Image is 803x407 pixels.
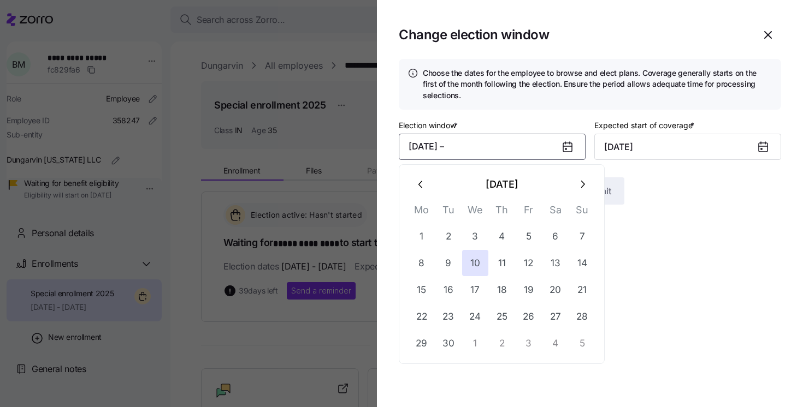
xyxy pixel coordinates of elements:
button: 18 September 2025 [489,277,515,303]
h1: Change election window [399,26,549,43]
button: 2 October 2025 [489,330,515,356]
button: 25 September 2025 [489,303,515,330]
button: 30 September 2025 [435,330,462,356]
button: 3 September 2025 [462,223,488,249]
button: 23 September 2025 [435,303,462,330]
button: 26 September 2025 [516,303,542,330]
th: We [462,202,488,223]
th: Tu [435,202,462,223]
h4: Choose the dates for the employee to browse and elect plans. Coverage generally starts on the fir... [423,68,772,101]
button: 4 September 2025 [489,223,515,249]
button: 11 September 2025 [489,250,515,276]
button: 5 September 2025 [516,223,542,249]
button: 6 September 2025 [542,223,569,249]
button: 7 September 2025 [569,223,595,249]
button: 21 September 2025 [569,277,595,303]
button: 8 September 2025 [409,250,435,276]
th: Fr [515,202,542,223]
button: 4 October 2025 [542,330,569,356]
button: 5 October 2025 [569,330,595,356]
th: Su [569,202,595,223]
button: 16 September 2025 [435,277,462,303]
button: 22 September 2025 [409,303,435,330]
button: [DATE] [434,171,569,197]
button: 15 September 2025 [409,277,435,303]
button: 13 September 2025 [542,250,569,276]
button: 24 September 2025 [462,303,488,330]
button: 19 September 2025 [516,277,542,303]
label: Election window [399,119,460,131]
input: MM/DD/YYYY [594,134,781,160]
button: 27 September 2025 [542,303,569,330]
span: Submit [582,184,611,197]
label: Expected start of coverage [594,119,696,131]
button: 29 September 2025 [409,330,435,356]
button: 3 October 2025 [516,330,542,356]
button: 10 September 2025 [462,250,488,276]
button: [DATE] – [399,134,586,160]
th: Mo [408,202,435,223]
button: 20 September 2025 [542,277,569,303]
button: 14 September 2025 [569,250,595,276]
button: 17 September 2025 [462,277,488,303]
button: 9 September 2025 [435,250,462,276]
button: 1 September 2025 [409,223,435,249]
th: Th [488,202,515,223]
button: 12 September 2025 [516,250,542,276]
th: Sa [542,202,569,223]
button: 1 October 2025 [462,330,488,356]
button: 2 September 2025 [435,223,462,249]
button: 28 September 2025 [569,303,595,330]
